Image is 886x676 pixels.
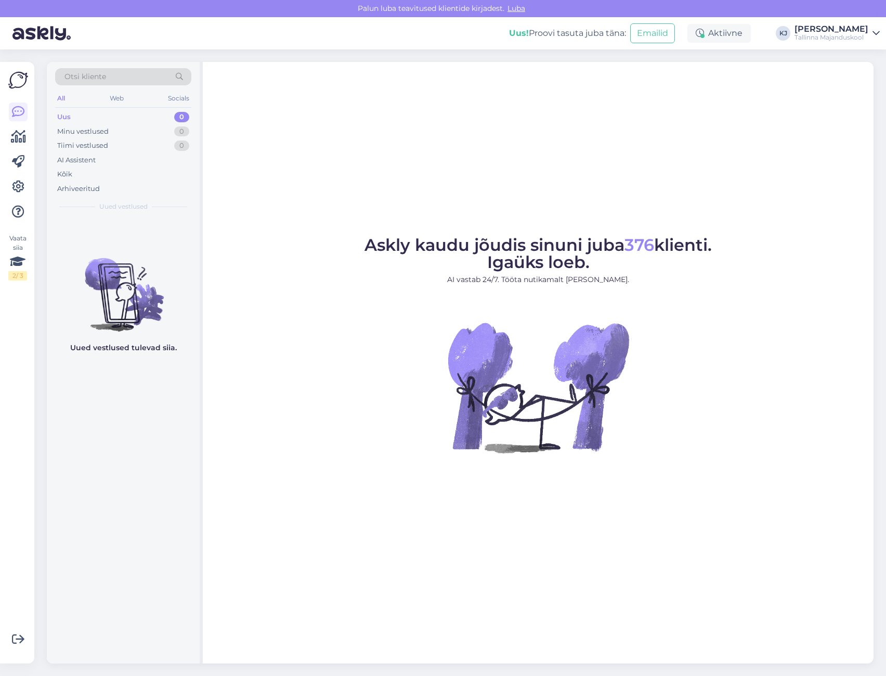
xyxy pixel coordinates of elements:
[174,141,189,151] div: 0
[624,235,654,255] span: 376
[174,112,189,122] div: 0
[174,126,189,137] div: 0
[630,23,675,43] button: Emailid
[57,169,72,180] div: Kõik
[8,70,28,90] img: Askly Logo
[687,24,751,43] div: Aktiivne
[794,25,868,33] div: [PERSON_NAME]
[794,25,880,42] a: [PERSON_NAME]Tallinna Majanduskool
[47,239,200,333] img: No chats
[445,294,632,481] img: No Chat active
[70,342,177,353] p: Uued vestlused tulevad siia.
[8,271,27,280] div: 2 / 3
[57,184,100,194] div: Arhiveeritud
[57,126,109,137] div: Minu vestlused
[364,235,712,272] span: Askly kaudu jõudis sinuni juba klienti. Igaüks loeb.
[364,274,712,285] p: AI vastab 24/7. Tööta nutikamalt [PERSON_NAME].
[99,202,148,211] span: Uued vestlused
[64,71,106,82] span: Otsi kliente
[166,92,191,105] div: Socials
[504,4,528,13] span: Luba
[57,112,71,122] div: Uus
[776,26,790,41] div: KJ
[794,33,868,42] div: Tallinna Majanduskool
[57,141,108,151] div: Tiimi vestlused
[108,92,126,105] div: Web
[509,27,626,40] div: Proovi tasuta juba täna:
[55,92,67,105] div: All
[57,155,96,165] div: AI Assistent
[509,28,529,38] b: Uus!
[8,234,27,280] div: Vaata siia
